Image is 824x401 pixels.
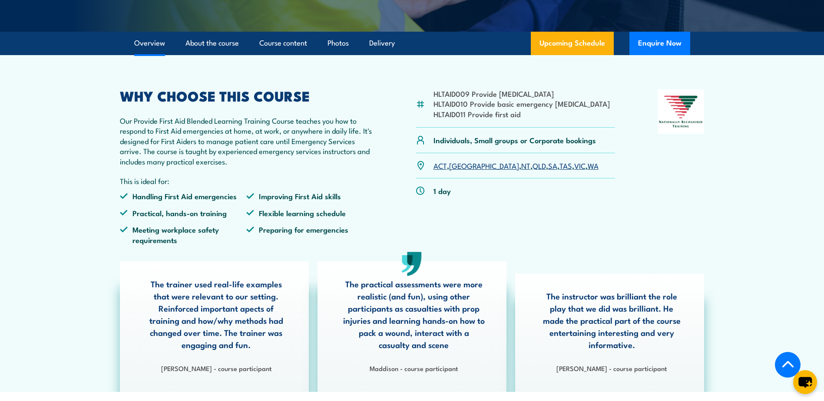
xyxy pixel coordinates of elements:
[548,160,557,171] a: SA
[541,290,682,351] p: The instructor was brilliant the role play that we did was brilliant. He made the practical part ...
[434,161,599,171] p: , , , , , , ,
[434,109,610,119] li: HLTAID011 Provide first aid
[369,32,395,55] a: Delivery
[146,278,287,351] p: The trainer used real-life examples that were relevant to our setting. Reinforced important apect...
[120,89,374,102] h2: WHY CHOOSE THIS COURSE
[120,115,374,166] p: Our Provide First Aid Blended Learning Training Course teaches you how to respond to First Aid em...
[120,224,247,245] li: Meeting workplace safety requirements
[185,32,239,55] a: About the course
[370,363,458,373] strong: Maddison - course participant
[531,32,614,55] a: Upcoming Schedule
[434,160,447,171] a: ACT
[161,363,271,373] strong: [PERSON_NAME] - course participant
[574,160,586,171] a: VIC
[259,32,307,55] a: Course content
[246,224,373,245] li: Preparing for emergencies
[434,89,610,99] li: HLTAID009 Provide [MEDICAL_DATA]
[521,160,530,171] a: NT
[793,370,817,394] button: chat-button
[449,160,519,171] a: [GEOGRAPHIC_DATA]
[556,363,667,373] strong: [PERSON_NAME] - course participant
[434,135,596,145] p: Individuals, Small groups or Corporate bookings
[559,160,572,171] a: TAS
[658,89,705,134] img: Nationally Recognised Training logo.
[134,32,165,55] a: Overview
[120,208,247,218] li: Practical, hands-on training
[328,32,349,55] a: Photos
[246,191,373,201] li: Improving First Aid skills
[434,186,451,196] p: 1 day
[120,176,374,186] p: This is ideal for:
[588,160,599,171] a: WA
[434,99,610,108] li: HLTAID010 Provide basic emergency [MEDICAL_DATA]
[343,278,485,351] p: The practical assessments were more realistic (and fun), using other participants as casualties w...
[120,191,247,201] li: Handling First Aid emergencies
[533,160,546,171] a: QLD
[629,32,690,55] button: Enquire Now
[246,208,373,218] li: Flexible learning schedule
